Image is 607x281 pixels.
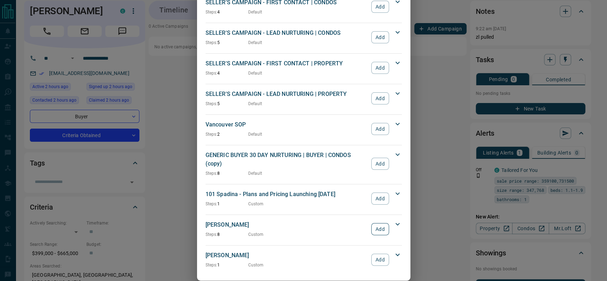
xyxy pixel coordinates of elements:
[371,158,389,170] button: Add
[206,219,402,239] div: [PERSON_NAME]Steps:8CustomAdd
[206,201,248,207] p: 1
[206,262,248,268] p: 1
[206,201,218,206] span: Steps:
[206,221,368,229] p: [PERSON_NAME]
[206,170,248,177] p: 8
[248,9,262,15] p: Default
[206,58,402,78] div: SELLER'S CAMPAIGN - FIRST CONTACT | PROPERTYSteps:4DefaultAdd
[206,88,402,108] div: SELLER'S CAMPAIGN - LEAD NURTURING | PROPERTYSteps:5DefaultAdd
[206,132,218,137] span: Steps:
[371,92,389,104] button: Add
[248,101,262,107] p: Default
[371,193,389,205] button: Add
[206,120,368,129] p: Vancouver SOP
[248,70,262,76] p: Default
[248,201,264,207] p: Custom
[206,119,402,139] div: Vancouver SOPSteps:2DefaultAdd
[371,223,389,235] button: Add
[371,62,389,74] button: Add
[371,123,389,135] button: Add
[206,232,218,237] span: Steps:
[248,131,262,137] p: Default
[206,39,248,46] p: 5
[248,231,264,238] p: Custom
[206,190,368,199] p: 101 Spadina - Plans and Pricing Launching [DATE]
[206,29,368,37] p: SELLER'S CAMPAIGN - LEAD NURTURING | CONDOS
[206,171,218,176] span: Steps:
[206,151,368,168] p: GENERIC BUYER 30 DAY NURTURING | BUYER | CONDOS (copy)
[206,231,248,238] p: 8
[206,150,402,178] div: GENERIC BUYER 30 DAY NURTURING | BUYER | CONDOS (copy)Steps:8DefaultAdd
[371,31,389,43] button: Add
[206,9,248,15] p: 4
[206,90,368,98] p: SELLER'S CAMPAIGN - LEAD NURTURING | PROPERTY
[248,39,262,46] p: Default
[206,40,218,45] span: Steps:
[206,70,248,76] p: 4
[371,254,389,266] button: Add
[206,263,218,268] span: Steps:
[248,170,262,177] p: Default
[206,101,248,107] p: 5
[206,101,218,106] span: Steps:
[206,27,402,47] div: SELLER'S CAMPAIGN - LEAD NURTURING | CONDOSSteps:5DefaultAdd
[206,131,248,137] p: 2
[206,59,368,68] p: SELLER'S CAMPAIGN - FIRST CONTACT | PROPERTY
[248,262,264,268] p: Custom
[206,189,402,209] div: 101 Spadina - Plans and Pricing Launching [DATE]Steps:1CustomAdd
[206,10,218,15] span: Steps:
[371,1,389,13] button: Add
[206,251,368,260] p: [PERSON_NAME]
[206,71,218,76] span: Steps:
[206,250,402,270] div: [PERSON_NAME]Steps:1CustomAdd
